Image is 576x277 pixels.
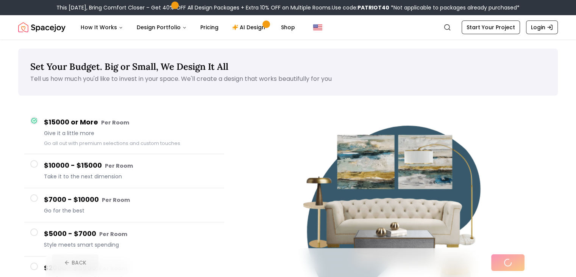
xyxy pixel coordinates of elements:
nav: Main [75,20,301,35]
a: Start Your Project [462,20,520,34]
button: $10000 - $15000 Per RoomTake it to the next dimension [24,154,224,188]
span: *Not applicable to packages already purchased* [389,4,520,11]
small: Per Room [102,196,130,204]
button: $15000 or More Per RoomGive it a little moreGo all out with premium selections and custom touches [24,111,224,154]
span: Use code: [332,4,389,11]
h4: $2000 - $5000 [44,263,218,274]
a: Spacejoy [18,20,66,35]
div: This [DATE], Bring Comfort Closer – Get 40% OFF All Design Packages + Extra 10% OFF on Multiple R... [56,4,520,11]
button: Design Portfolio [131,20,193,35]
small: Go all out with premium selections and custom touches [44,140,180,146]
span: Style meets smart spending [44,241,218,249]
h4: $15000 or More [44,117,218,128]
h4: $10000 - $15000 [44,160,218,171]
a: AI Design [226,20,273,35]
a: Shop [275,20,301,35]
a: Pricing [194,20,225,35]
button: How It Works [75,20,129,35]
h4: $7000 - $10000 [44,194,218,205]
h4: $5000 - $7000 [44,228,218,239]
button: $7000 - $10000 Per RoomGo for the best [24,188,224,222]
small: Per Room [105,162,133,170]
small: Per Room [99,230,127,238]
p: Tell us how much you'd like to invest in your space. We'll create a design that works beautifully... [30,74,546,83]
a: Login [526,20,558,34]
b: PATRIOT40 [357,4,389,11]
span: Take it to the next dimension [44,173,218,180]
button: $5000 - $7000 Per RoomStyle meets smart spending [24,222,224,257]
span: Go for the best [44,207,218,214]
nav: Global [18,15,558,39]
span: Set Your Budget. Big or Small, We Design It All [30,61,228,72]
span: Give it a little more [44,129,218,137]
img: Spacejoy Logo [18,20,66,35]
img: United States [313,23,322,32]
small: Per Room [101,119,129,126]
